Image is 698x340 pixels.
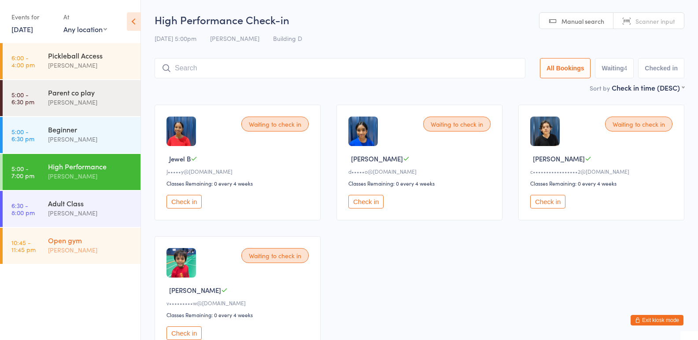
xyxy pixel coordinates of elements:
[638,58,684,78] button: Checked in
[48,161,133,171] div: High Performance
[595,58,634,78] button: Waiting4
[3,80,140,116] a: 5:00 -6:30 pmParent co play[PERSON_NAME]
[166,311,311,318] div: Classes Remaining: 0 every 4 weeks
[635,17,675,26] span: Scanner input
[533,154,585,163] span: [PERSON_NAME]
[166,326,202,340] button: Check in
[530,195,565,208] button: Check in
[48,235,133,245] div: Open gym
[3,228,140,264] a: 10:45 -11:45 pmOpen gym[PERSON_NAME]
[612,83,684,92] div: Check in time (DESC)
[166,299,311,307] div: v•••••••••w@[DOMAIN_NAME]
[169,154,191,163] span: Jewel B
[241,248,309,263] div: Waiting to check in
[241,117,309,132] div: Waiting to check in
[605,117,672,132] div: Waiting to check in
[166,195,202,208] button: Check in
[3,43,140,79] a: 6:00 -4:00 pmPickleball Access[PERSON_NAME]
[423,117,491,132] div: Waiting to check in
[48,171,133,181] div: [PERSON_NAME]
[540,58,591,78] button: All Bookings
[166,117,196,146] img: image1724364514.png
[11,24,33,34] a: [DATE]
[166,248,196,278] img: image1673568107.png
[590,84,610,92] label: Sort by
[48,208,133,218] div: [PERSON_NAME]
[48,51,133,60] div: Pickleball Access
[3,191,140,227] a: 6:30 -8:00 pmAdult Class[PERSON_NAME]
[210,34,259,43] span: [PERSON_NAME]
[48,245,133,255] div: [PERSON_NAME]
[351,154,403,163] span: [PERSON_NAME]
[273,34,302,43] span: Building D
[530,168,675,175] div: c•••••••••••••••••2@[DOMAIN_NAME]
[11,54,35,68] time: 6:00 - 4:00 pm
[63,24,107,34] div: Any location
[348,117,378,146] img: image1724364553.png
[631,315,683,325] button: Exit kiosk mode
[155,12,684,27] h2: High Performance Check-in
[11,165,34,179] time: 5:00 - 7:00 pm
[11,128,34,142] time: 5:00 - 6:30 pm
[530,117,560,146] img: image1727388759.png
[3,154,140,190] a: 5:00 -7:00 pmHigh Performance[PERSON_NAME]
[348,179,493,187] div: Classes Remaining: 0 every 4 weeks
[155,34,196,43] span: [DATE] 5:00pm
[63,10,107,24] div: At
[3,117,140,153] a: 5:00 -6:30 pmBeginner[PERSON_NAME]
[624,65,628,72] div: 4
[348,195,384,208] button: Check in
[11,10,55,24] div: Events for
[11,202,35,216] time: 6:30 - 8:00 pm
[530,179,675,187] div: Classes Remaining: 0 every 4 weeks
[348,168,493,175] div: d•••••o@[DOMAIN_NAME]
[166,179,311,187] div: Classes Remaining: 0 every 4 weeks
[11,239,36,253] time: 10:45 - 11:45 pm
[48,124,133,134] div: Beginner
[48,134,133,144] div: [PERSON_NAME]
[48,88,133,97] div: Parent co play
[561,17,604,26] span: Manual search
[11,91,34,105] time: 5:00 - 6:30 pm
[155,58,525,78] input: Search
[48,198,133,208] div: Adult Class
[48,97,133,107] div: [PERSON_NAME]
[169,285,221,295] span: [PERSON_NAME]
[166,168,311,175] div: J•••••y@[DOMAIN_NAME]
[48,60,133,70] div: [PERSON_NAME]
